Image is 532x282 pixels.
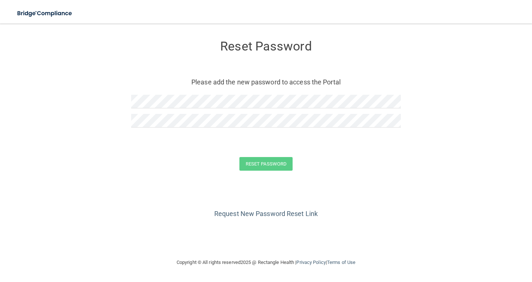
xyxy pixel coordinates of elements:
[137,76,395,88] p: Please add the new password to access the Portal
[214,210,318,217] a: Request New Password Reset Link
[11,6,79,21] img: bridge_compliance_login_screen.278c3ca4.svg
[296,260,325,265] a: Privacy Policy
[131,251,401,274] div: Copyright © All rights reserved 2025 @ Rectangle Health | |
[131,39,401,53] h3: Reset Password
[327,260,355,265] a: Terms of Use
[239,157,293,171] button: Reset Password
